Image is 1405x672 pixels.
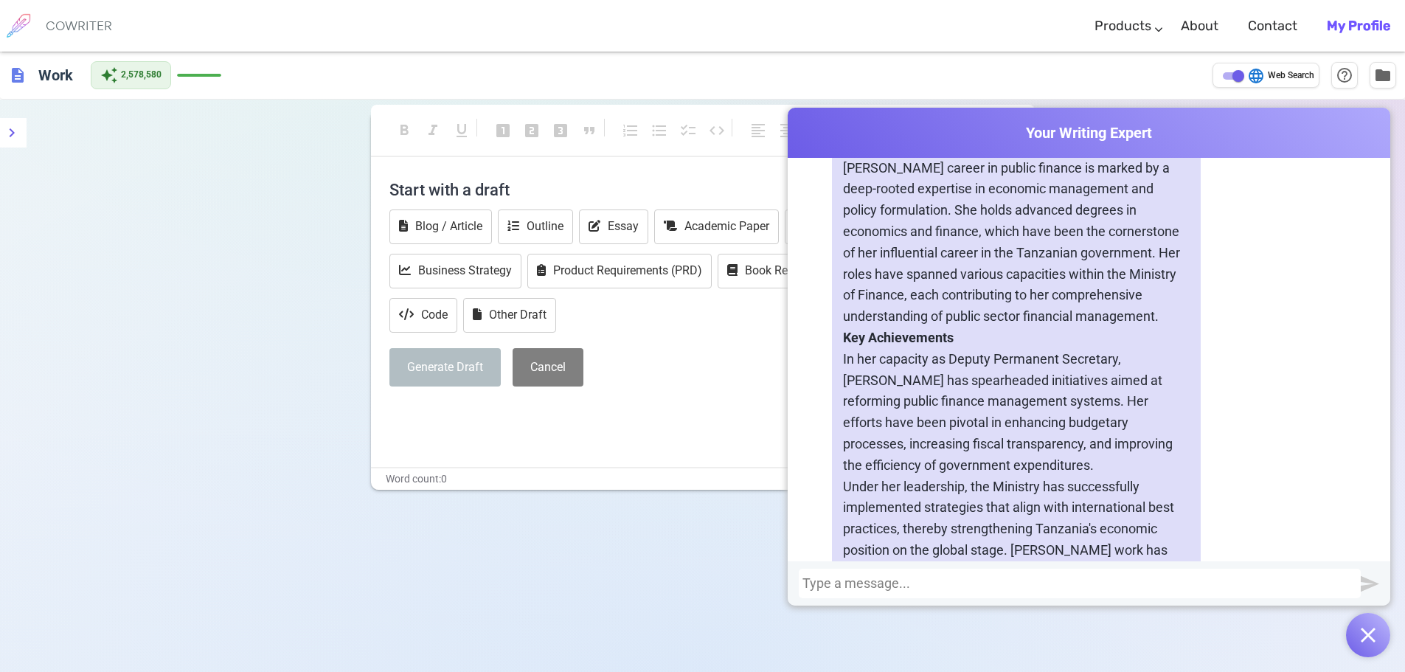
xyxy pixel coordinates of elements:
[1094,4,1151,48] a: Products
[654,209,779,244] button: Academic Paper
[785,209,932,244] button: Marketing Campaign
[371,468,1035,490] div: Word count: 0
[1248,4,1297,48] a: Contact
[679,122,697,139] span: checklist
[843,477,1190,626] p: Under her leadership, the Ministry has successfully implemented strategies that align with intern...
[395,122,413,139] span: format_bold
[1361,575,1379,593] img: Send
[622,122,639,139] span: format_list_numbered
[580,122,598,139] span: format_quote
[843,158,1190,328] p: [PERSON_NAME] career in public finance is marked by a deep-rooted expertise in economic managemen...
[749,122,767,139] span: format_align_left
[1181,4,1218,48] a: About
[46,19,112,32] h6: COWRITER
[1327,18,1390,34] b: My Profile
[718,254,818,288] button: Book Report
[651,122,668,139] span: format_list_bulleted
[389,254,521,288] button: Business Strategy
[1327,4,1390,48] a: My Profile
[1370,62,1396,89] button: Manage Documents
[498,209,573,244] button: Outline
[552,122,569,139] span: looks_3
[523,122,541,139] span: looks_two
[843,330,954,345] strong: Key Achievements
[1374,66,1392,84] span: folder
[463,298,556,333] button: Other Draft
[788,122,1390,144] span: Your Writing Expert
[100,66,118,84] span: auto_awesome
[843,349,1190,477] p: In her capacity as Deputy Permanent Secretary, [PERSON_NAME] has spearheaded initiatives aimed at...
[1336,66,1353,84] span: help_outline
[527,254,712,288] button: Product Requirements (PRD)
[389,348,501,387] button: Generate Draft
[708,122,726,139] span: code
[1268,69,1314,83] span: Web Search
[389,298,457,333] button: Code
[1247,67,1265,85] span: language
[424,122,442,139] span: format_italic
[1361,628,1375,642] img: Open chat
[389,209,492,244] button: Blog / Article
[513,348,583,387] button: Cancel
[32,60,79,90] h6: Click to edit title
[121,68,162,83] span: 2,578,580
[9,66,27,84] span: description
[579,209,648,244] button: Essay
[1331,62,1358,89] button: Help & Shortcuts
[778,122,796,139] span: format_align_center
[494,122,512,139] span: looks_one
[453,122,471,139] span: format_underlined
[389,172,1016,207] h4: Start with a draft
